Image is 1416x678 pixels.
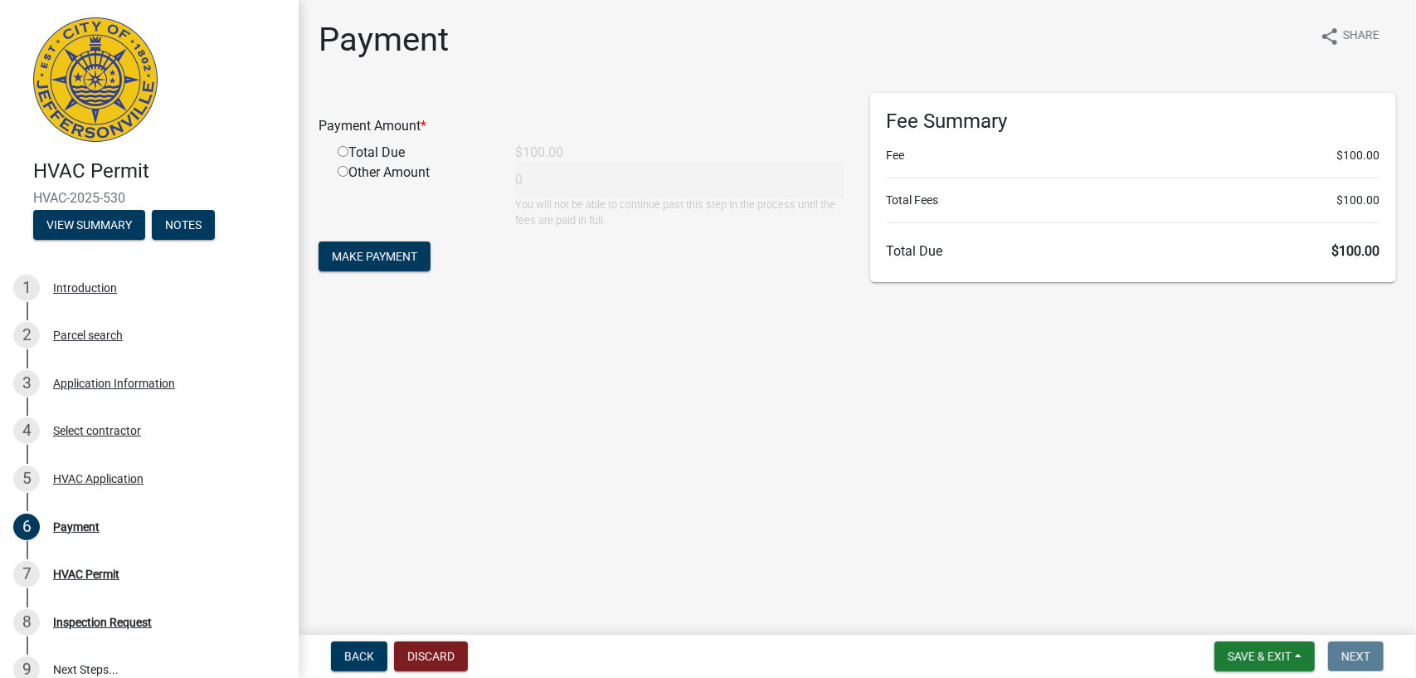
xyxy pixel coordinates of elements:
[1331,243,1380,259] span: $100.00
[13,322,40,349] div: 2
[1320,27,1340,46] i: share
[1307,20,1393,52] button: shareShare
[319,20,449,60] h1: Payment
[33,190,265,206] span: HVAC-2025-530
[53,378,175,389] div: Application Information
[53,473,144,485] div: HVAC Application
[1214,641,1315,671] button: Save & Exit
[13,514,40,540] div: 6
[33,210,145,240] button: View Summary
[887,110,1380,134] h6: Fee Summary
[344,650,374,663] span: Back
[1336,192,1380,209] span: $100.00
[13,370,40,397] div: 3
[331,641,387,671] button: Back
[53,617,152,628] div: Inspection Request
[53,521,100,533] div: Payment
[53,282,117,294] div: Introduction
[1228,650,1292,663] span: Save & Exit
[332,250,417,263] span: Make Payment
[13,275,40,301] div: 1
[33,219,145,232] wm-modal-confirm: Summary
[53,425,141,437] div: Select contractor
[1341,650,1370,663] span: Next
[13,466,40,492] div: 5
[53,329,123,341] div: Parcel search
[13,609,40,636] div: 8
[887,243,1380,259] h6: Total Due
[53,568,119,580] div: HVAC Permit
[887,147,1380,164] li: Fee
[33,159,285,183] h4: HVAC Permit
[887,192,1380,209] li: Total Fees
[325,143,503,163] div: Total Due
[1343,27,1380,46] span: Share
[152,210,215,240] button: Notes
[394,641,468,671] button: Discard
[13,561,40,588] div: 7
[306,116,858,136] div: Payment Amount
[319,241,431,271] button: Make Payment
[13,417,40,444] div: 4
[325,163,503,228] div: Other Amount
[152,219,215,232] wm-modal-confirm: Notes
[1336,147,1380,164] span: $100.00
[33,17,158,142] img: City of Jeffersonville, Indiana
[1328,641,1384,671] button: Next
